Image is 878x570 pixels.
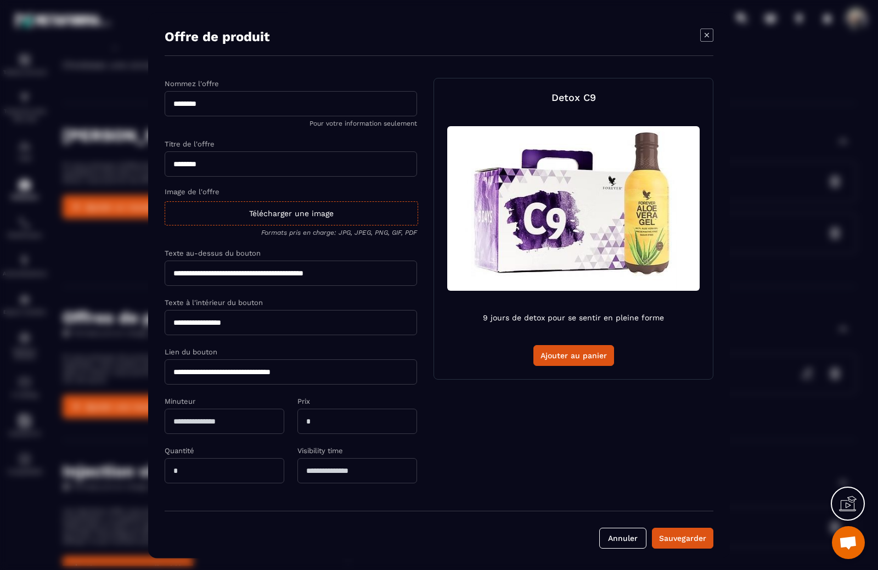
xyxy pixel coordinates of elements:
[165,29,269,44] p: Offre de produit
[165,188,219,196] label: Image de l'offre
[297,447,343,455] label: Visibility time
[165,201,418,225] div: Télécharger une image
[483,313,664,322] p: 9 jours de detox pour se sentir en pleine forme
[659,533,706,544] div: Sauvegarder
[599,528,646,549] button: Annuler
[832,526,865,559] div: Ouvrir le chat
[165,140,215,148] label: Titre de l'offre
[165,80,219,88] label: Nommez l'offre
[165,120,417,127] p: Pour votre information seulement
[165,229,417,236] p: Formats pris en charge: JPG, JPEG, PNG, GIF, PDF
[551,92,596,103] p: Detox C9
[165,447,194,455] label: Quantité
[652,528,713,549] button: Sauvegarder
[165,397,195,405] label: Minuteur
[165,298,263,307] label: Texte à l'intérieur du bouton
[165,348,217,356] label: Lien du bouton
[297,397,310,405] label: Prix
[165,249,261,257] label: Texte au-dessus du bouton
